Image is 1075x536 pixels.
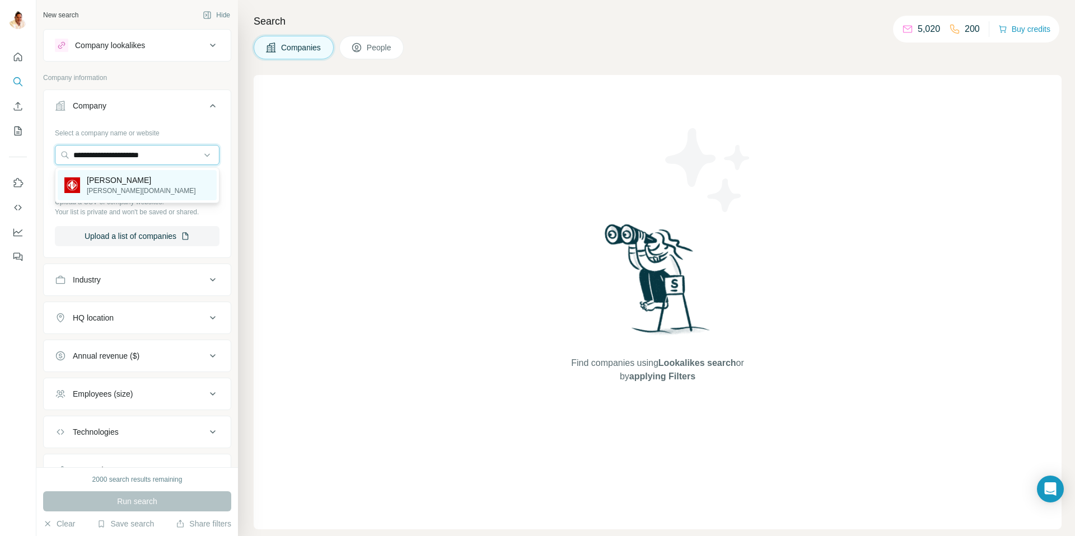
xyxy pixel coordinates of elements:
span: applying Filters [629,372,695,381]
h4: Search [254,13,1062,29]
button: Technologies [44,419,231,445]
div: HQ location [73,312,114,323]
span: Find companies using or by [568,356,747,383]
button: Enrich CSV [9,96,27,116]
div: Select a company name or website [55,124,219,138]
button: Employees (size) [44,380,231,407]
button: Clear [43,518,75,529]
button: Company [44,92,231,124]
button: Hide [195,7,238,23]
div: Employees (size) [73,388,133,399]
button: Quick start [9,47,27,67]
button: Annual revenue ($) [44,342,231,369]
div: Annual revenue ($) [73,350,139,361]
div: Open Intercom Messenger [1037,476,1064,502]
button: Feedback [9,247,27,267]
img: Avatar [9,11,27,29]
p: [PERSON_NAME] [87,175,196,186]
button: Upload a list of companies [55,226,219,246]
div: Company [73,100,106,111]
p: 5,020 [918,22,940,36]
p: 200 [965,22,980,36]
span: Lookalikes search [658,358,736,368]
button: Search [9,72,27,92]
p: [PERSON_NAME][DOMAIN_NAME] [87,186,196,196]
button: Use Surfe API [9,198,27,218]
button: Keywords [44,457,231,483]
button: Company lookalikes [44,32,231,59]
button: Save search [97,518,154,529]
div: Industry [73,274,101,285]
div: 2000 search results remaining [92,474,183,485]
button: Dashboard [9,222,27,242]
button: Buy credits [998,21,1050,37]
button: My lists [9,121,27,141]
div: Company lookalikes [75,40,145,51]
img: Albert Ziegler [64,177,80,193]
img: Surfe Illustration - Stars [658,120,759,220]
div: Keywords [73,464,107,476]
p: Your list is private and won't be saved or shared. [55,207,219,217]
span: People [367,42,392,53]
button: Industry [44,266,231,293]
button: HQ location [44,304,231,331]
span: Companies [281,42,322,53]
button: Share filters [176,518,231,529]
button: Use Surfe on LinkedIn [9,173,27,193]
div: Technologies [73,426,119,438]
div: New search [43,10,78,20]
img: Surfe Illustration - Woman searching with binoculars [600,221,716,346]
p: Company information [43,73,231,83]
